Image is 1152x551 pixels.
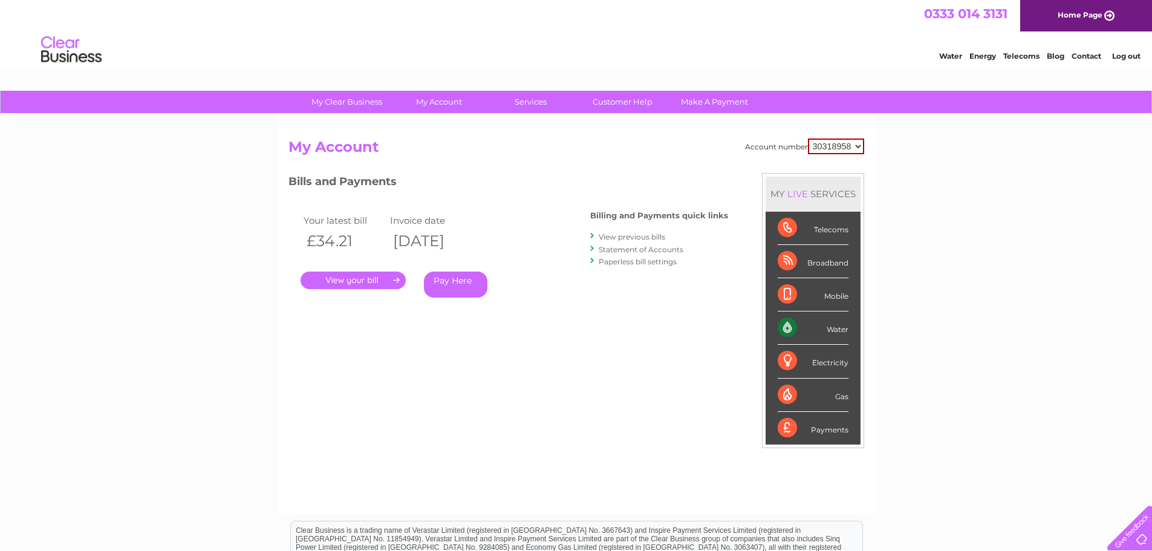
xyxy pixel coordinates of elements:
[745,139,864,154] div: Account number
[1003,51,1040,60] a: Telecoms
[590,211,728,220] h4: Billing and Payments quick links
[924,6,1007,21] a: 0333 014 3131
[387,229,474,253] th: [DATE]
[778,379,848,412] div: Gas
[1047,51,1064,60] a: Blog
[481,91,581,113] a: Services
[778,245,848,278] div: Broadband
[778,345,848,378] div: Electricity
[1072,51,1101,60] a: Contact
[288,139,864,161] h2: My Account
[939,51,962,60] a: Water
[573,91,672,113] a: Customer Help
[389,91,489,113] a: My Account
[778,311,848,345] div: Water
[785,188,810,200] div: LIVE
[301,229,388,253] th: £34.21
[599,245,683,254] a: Statement of Accounts
[301,212,388,229] td: Your latest bill
[1112,51,1141,60] a: Log out
[288,173,728,194] h3: Bills and Payments
[599,257,677,266] a: Paperless bill settings
[387,212,474,229] td: Invoice date
[778,278,848,311] div: Mobile
[424,272,487,298] a: Pay Here
[297,91,397,113] a: My Clear Business
[665,91,764,113] a: Make A Payment
[599,232,665,241] a: View previous bills
[969,51,996,60] a: Energy
[778,412,848,445] div: Payments
[778,212,848,245] div: Telecoms
[41,31,102,68] img: logo.png
[291,7,862,59] div: Clear Business is a trading name of Verastar Limited (registered in [GEOGRAPHIC_DATA] No. 3667643...
[301,272,406,289] a: .
[766,177,861,211] div: MY SERVICES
